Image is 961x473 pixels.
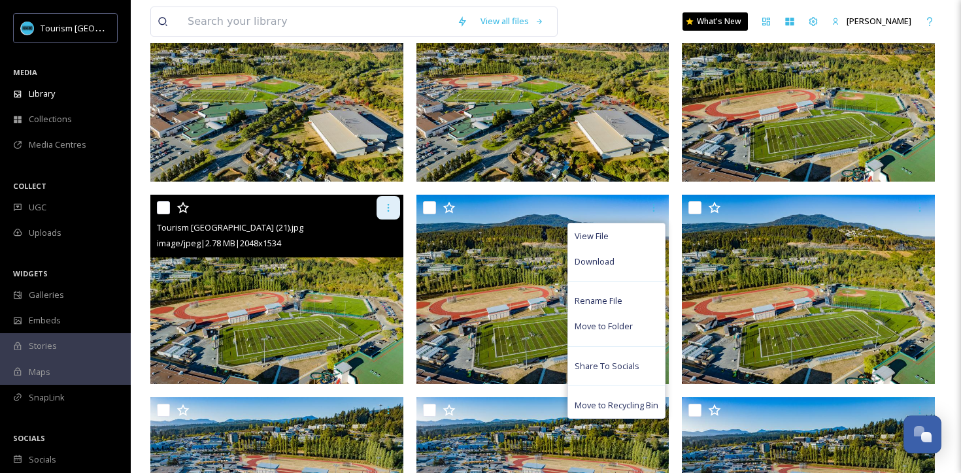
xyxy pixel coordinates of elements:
span: SOCIALS [13,433,45,443]
span: Tourism [GEOGRAPHIC_DATA] (21).jpg [157,221,303,233]
span: COLLECT [13,181,46,191]
span: Tourism [GEOGRAPHIC_DATA] [41,22,158,34]
span: Collections [29,113,72,125]
button: Open Chat [903,416,941,453]
span: Move to Recycling Bin [575,399,658,412]
span: Media Centres [29,139,86,151]
img: Tourism Nanaimo Sports Turf Field Stadium District (20).jpg [682,195,935,384]
span: Rename File [575,295,622,307]
img: Tourism Nanaimo Sports Turf Field Stadium District (20).jpg [416,195,669,384]
span: [PERSON_NAME] [847,15,911,27]
img: Tourism Nanaimo Sports Turf Field Stadium District (21).jpg [150,195,403,384]
img: tourism_nanaimo_logo.jpeg [21,22,34,35]
span: View File [575,230,609,242]
a: What's New [683,12,748,31]
span: SnapLink [29,391,65,404]
span: image/jpeg | 2.78 MB | 2048 x 1534 [157,237,281,249]
span: Stories [29,340,57,352]
span: UGC [29,201,46,214]
span: Embeds [29,314,61,327]
a: [PERSON_NAME] [825,8,918,34]
span: Download [575,255,615,268]
a: View all files [474,8,550,34]
span: WIDGETS [13,269,48,278]
span: Socials [29,453,56,466]
span: Maps [29,366,50,378]
input: Search your library [181,7,450,36]
span: Share To Socials [575,360,639,372]
span: Galleries [29,289,64,301]
span: Move to Folder [575,320,633,333]
span: MEDIA [13,67,37,77]
span: Uploads [29,227,61,239]
span: Library [29,88,55,100]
